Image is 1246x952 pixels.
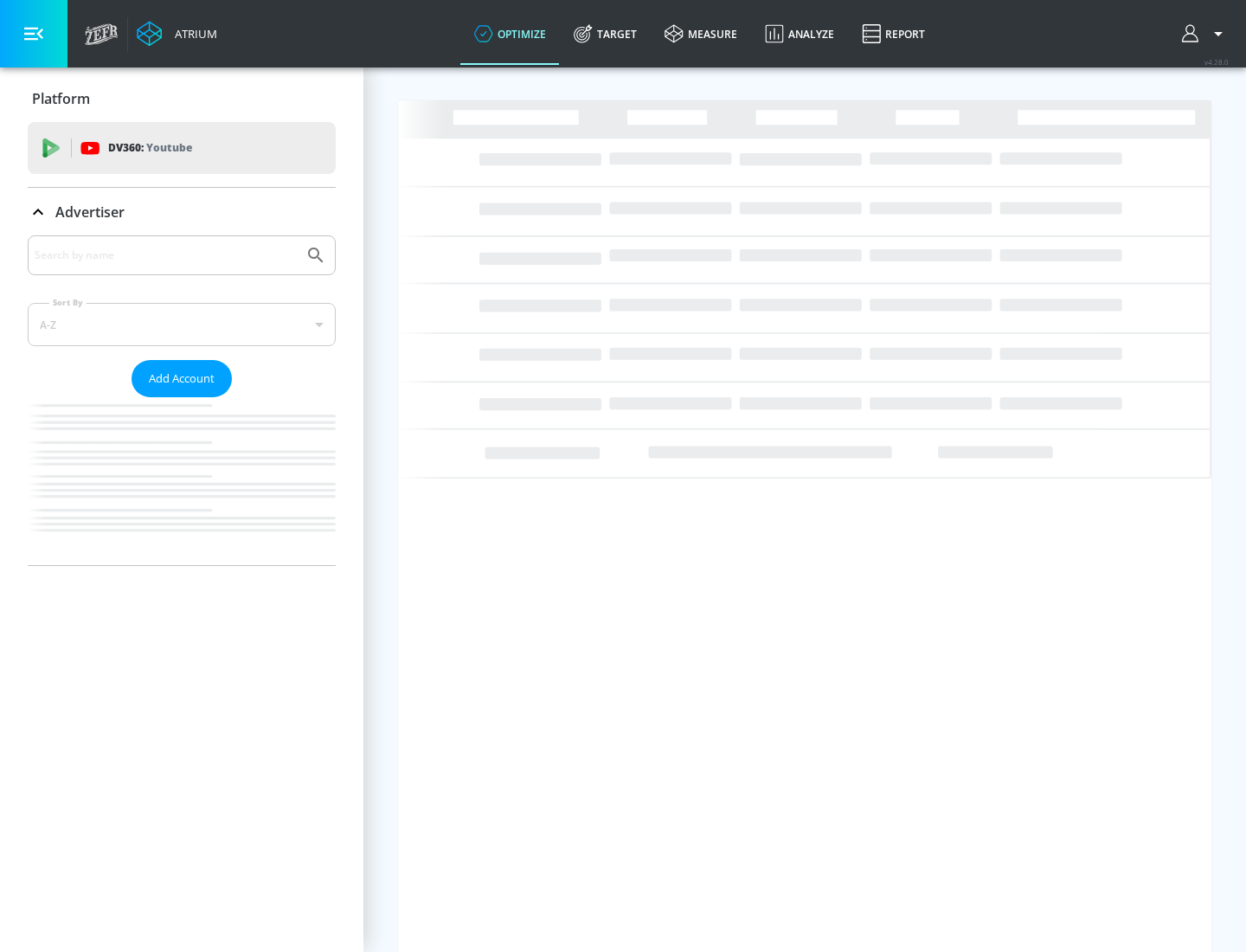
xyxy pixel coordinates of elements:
a: Report [848,3,939,65]
p: Platform [32,89,90,108]
a: Atrium [137,21,217,47]
a: Target [560,3,651,65]
a: optimize [460,3,560,65]
button: Add Account [132,360,232,397]
p: Advertiser [55,203,125,222]
div: A-Z [28,303,336,346]
div: Advertiser [28,188,336,236]
nav: list of Advertiser [28,397,336,565]
div: Advertiser [28,235,336,565]
span: Add Account [149,369,215,389]
p: DV360: [108,138,192,158]
span: v 4.28.0 [1204,57,1229,67]
label: Sort By [49,297,87,308]
a: Analyze [751,3,848,65]
a: measure [651,3,751,65]
div: Platform [28,74,336,123]
div: DV360: Youtube [28,122,336,174]
input: Search by name [35,244,297,267]
div: Atrium [168,26,217,42]
p: Youtube [146,138,192,157]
